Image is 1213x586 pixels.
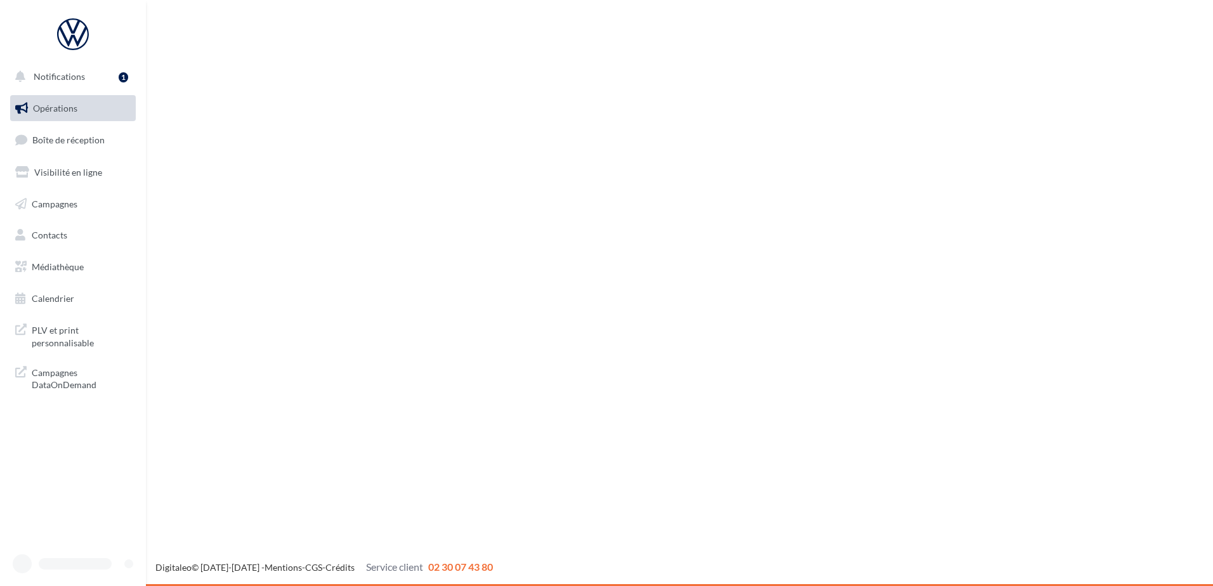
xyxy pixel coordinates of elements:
[155,562,493,573] span: © [DATE]-[DATE] - - -
[8,254,138,280] a: Médiathèque
[34,71,85,82] span: Notifications
[428,561,493,573] span: 02 30 07 43 80
[32,134,105,145] span: Boîte de réception
[366,561,423,573] span: Service client
[119,72,128,82] div: 1
[8,191,138,218] a: Campagnes
[32,293,74,304] span: Calendrier
[32,230,67,240] span: Contacts
[32,198,77,209] span: Campagnes
[32,364,131,391] span: Campagnes DataOnDemand
[8,222,138,249] a: Contacts
[8,95,138,122] a: Opérations
[305,562,322,573] a: CGS
[8,159,138,186] a: Visibilité en ligne
[8,126,138,153] a: Boîte de réception
[325,562,355,573] a: Crédits
[8,316,138,354] a: PLV et print personnalisable
[34,167,102,178] span: Visibilité en ligne
[155,562,192,573] a: Digitaleo
[33,103,77,114] span: Opérations
[8,359,138,396] a: Campagnes DataOnDemand
[32,261,84,272] span: Médiathèque
[8,285,138,312] a: Calendrier
[8,63,133,90] button: Notifications 1
[32,322,131,349] span: PLV et print personnalisable
[265,562,302,573] a: Mentions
